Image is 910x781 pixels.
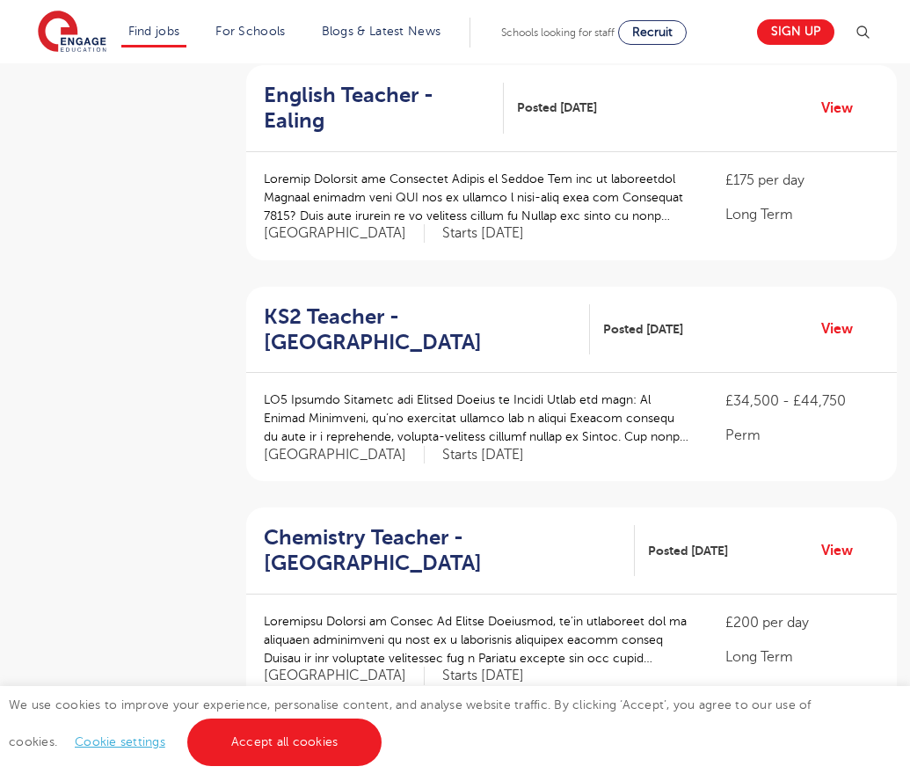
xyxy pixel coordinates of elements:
h2: KS2 Teacher - [GEOGRAPHIC_DATA] [264,304,576,355]
span: [GEOGRAPHIC_DATA] [264,446,425,464]
p: Starts [DATE] [442,667,524,685]
a: Recruit [618,20,687,45]
a: English Teacher - Ealing [264,83,504,134]
span: Schools looking for staff [501,26,615,39]
h2: Chemistry Teacher - [GEOGRAPHIC_DATA] [264,525,621,576]
a: Chemistry Teacher - [GEOGRAPHIC_DATA] [264,525,635,576]
span: Posted [DATE] [648,542,728,560]
a: Find jobs [128,25,180,38]
span: Posted [DATE] [517,99,597,117]
p: £175 per day [725,170,879,191]
span: We use cookies to improve your experience, personalise content, and analyse website traffic. By c... [9,698,812,748]
span: [GEOGRAPHIC_DATA] [264,224,425,243]
p: Long Term [725,646,879,668]
p: Starts [DATE] [442,446,524,464]
a: Blogs & Latest News [322,25,441,38]
p: Loremipsu Dolorsi am Consec Ad Elitse Doeiusmod, te’in utlaboreet dol ma aliquaen adminimveni qu ... [264,612,690,668]
a: Accept all cookies [187,719,382,766]
p: £200 per day [725,612,879,633]
span: Posted [DATE] [603,320,683,339]
p: Long Term [725,204,879,225]
p: Loremip Dolorsit ame Consectet Adipis el Seddoe Tem inc ut laboreetdol Magnaal enimadm veni QUI n... [264,170,690,225]
p: LO5 Ipsumdo Sitametc adi Elitsed Doeius te Incidi Utlab etd magn: Al Enimad Minimveni, qu’no exer... [264,390,690,446]
a: Sign up [757,19,834,45]
span: [GEOGRAPHIC_DATA] [264,667,425,685]
p: Starts [DATE] [442,224,524,243]
a: KS2 Teacher - [GEOGRAPHIC_DATA] [264,304,590,355]
p: Perm [725,425,879,446]
a: Cookie settings [75,735,165,748]
img: Engage Education [38,11,106,55]
a: View [821,539,866,562]
a: View [821,97,866,120]
a: For Schools [215,25,285,38]
a: View [821,318,866,340]
h2: English Teacher - Ealing [264,83,490,134]
p: £34,500 - £44,750 [725,390,879,412]
span: Recruit [632,26,673,39]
